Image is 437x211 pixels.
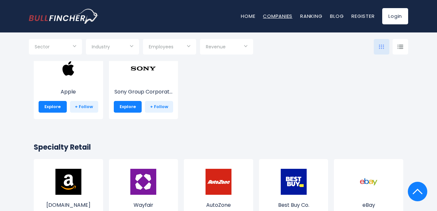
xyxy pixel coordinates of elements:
input: Selection [206,42,247,53]
p: Best Buy Co. [264,201,324,209]
p: Apple [39,88,98,96]
a: Home [241,13,255,19]
a: Blog [330,13,344,19]
a: Explore [39,101,67,113]
p: eBay [339,201,398,209]
img: AMZN.png [55,169,81,195]
p: Sony Group Corporation [114,88,173,96]
a: eBay [339,181,398,209]
a: Explore [114,101,142,113]
img: W.png [130,169,156,195]
h2: Specialty Retail [34,142,403,153]
a: Apple [39,68,98,96]
p: AutoZone [189,201,248,209]
a: Go to homepage [29,9,99,24]
a: Ranking [300,13,322,19]
p: Amazon.com [39,201,98,209]
a: + Follow [145,101,173,113]
span: Revenue [206,44,226,50]
input: Selection [35,42,76,53]
img: AAPL.png [55,56,81,81]
a: + Follow [70,101,98,113]
img: BBY.png [281,169,307,195]
a: Login [382,8,408,24]
span: Industry [92,44,110,50]
span: Employees [149,44,173,50]
p: Wayfair [114,201,173,209]
img: AZO.png [206,169,231,195]
a: Companies [263,13,292,19]
img: icon-comp-list-view.svg [397,44,403,49]
a: Wayfair [114,181,173,209]
a: Best Buy Co. [264,181,324,209]
img: EBAY.png [356,169,382,195]
a: [DOMAIN_NAME] [39,181,98,209]
input: Selection [149,42,190,53]
span: Sector [35,44,50,50]
input: Selection [92,42,133,53]
img: bullfincher logo [29,9,99,24]
img: SONY.png [130,56,156,81]
a: Register [351,13,374,19]
img: icon-comp-grid.svg [379,44,384,49]
a: AutoZone [189,181,248,209]
a: Sony Group Corporat... [114,68,173,96]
